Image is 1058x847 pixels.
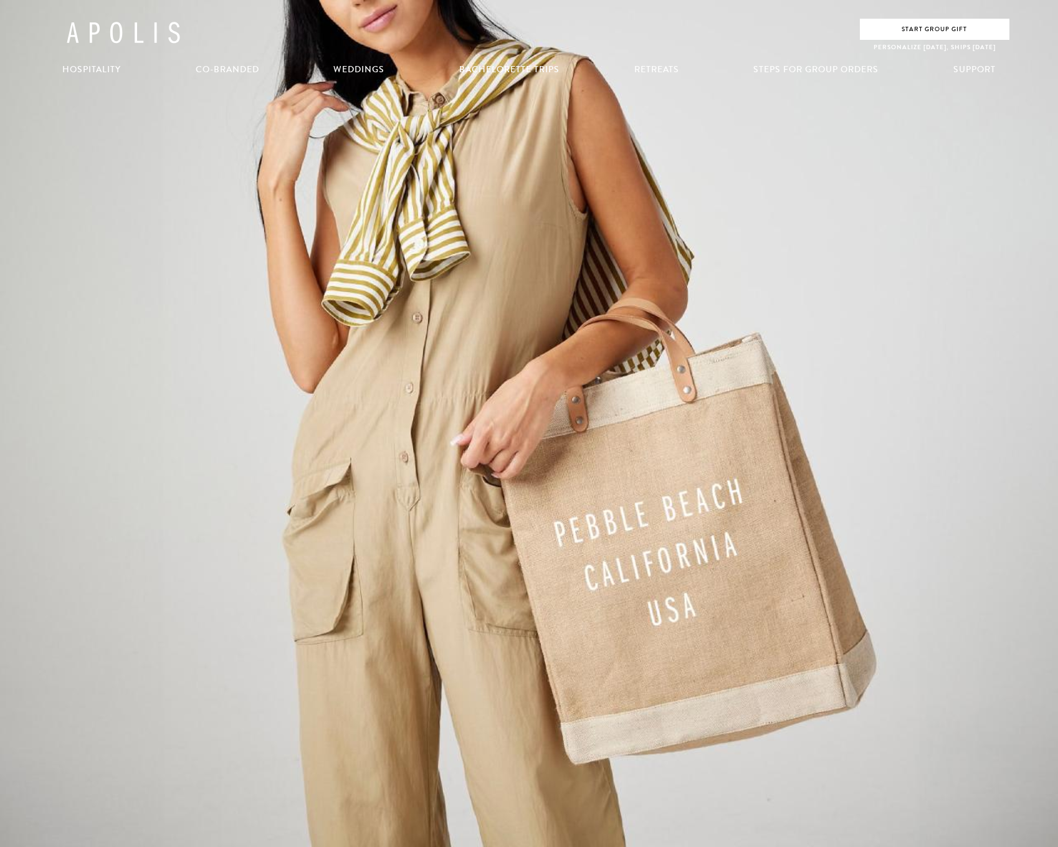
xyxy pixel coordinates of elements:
a: Co-Branded [183,50,272,90]
a: Bachelorette Trips [447,50,572,90]
span: PERSONALIZE [DATE], SHIPS [DATE] [860,40,1009,55]
a: Support [941,50,1008,90]
a: Hospitality [50,50,133,90]
a: Retreats [622,50,692,90]
a: Steps for group orders [741,50,891,90]
a: Start group gift [860,19,1009,40]
a: Weddings [321,50,397,90]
